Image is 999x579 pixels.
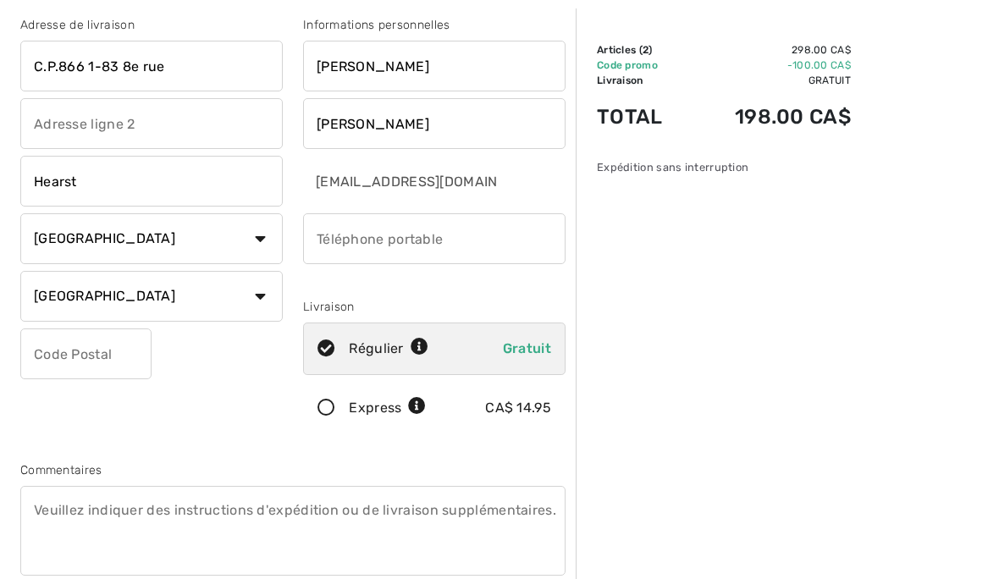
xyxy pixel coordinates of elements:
input: Adresse ligne 2 [20,98,283,149]
td: 198.00 CA$ [688,88,851,146]
span: Gratuit [503,340,551,356]
div: Régulier [349,339,428,359]
div: Livraison [303,298,566,316]
input: Prénom [303,41,566,91]
input: Courriel [303,156,500,207]
td: 298.00 CA$ [688,42,851,58]
td: Code promo [597,58,688,73]
div: Informations personnelles [303,16,566,34]
div: Commentaires [20,461,566,479]
input: Adresse ligne 1 [20,41,283,91]
input: Code Postal [20,328,152,379]
td: Articles ( ) [597,42,688,58]
td: Gratuit [688,73,851,88]
span: 2 [643,44,649,56]
td: Livraison [597,73,688,88]
input: Téléphone portable [303,213,566,264]
td: Total [597,88,688,146]
div: Adresse de livraison [20,16,283,34]
input: Nom de famille [303,98,566,149]
td: -100.00 CA$ [688,58,851,73]
div: Expédition sans interruption [597,159,851,175]
input: Ville [20,156,283,207]
div: Express [349,398,426,418]
div: CA$ 14.95 [485,398,551,418]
